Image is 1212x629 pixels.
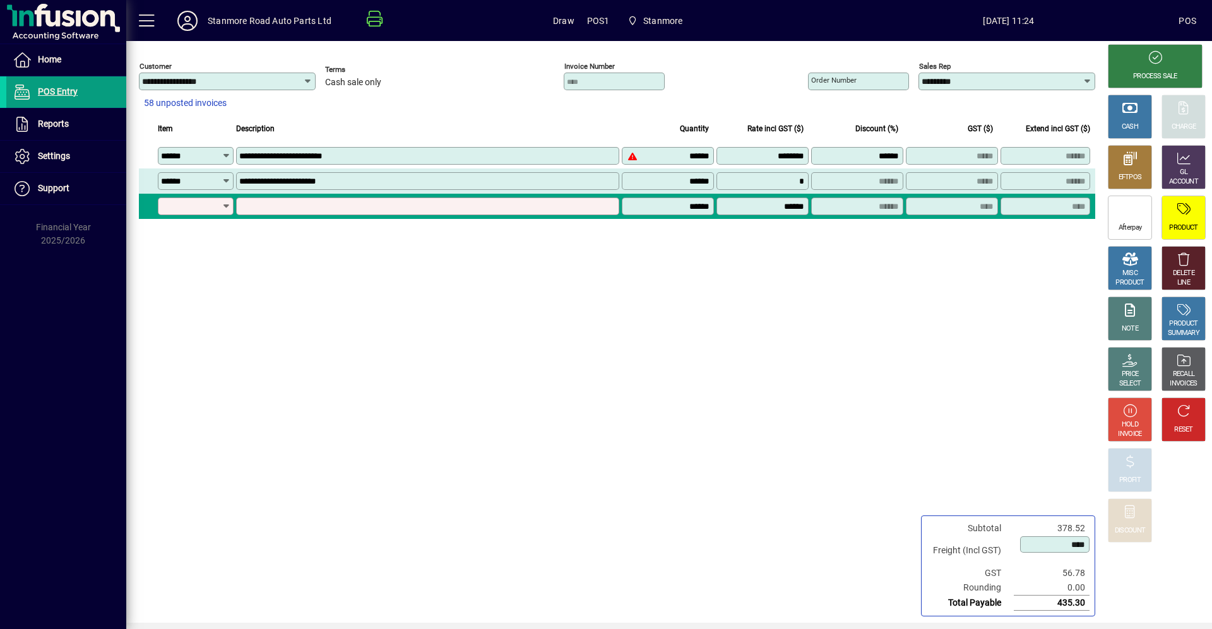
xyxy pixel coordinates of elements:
[1119,173,1142,182] div: EFTPOS
[6,44,126,76] a: Home
[680,122,709,136] span: Quantity
[1173,370,1195,379] div: RECALL
[6,141,126,172] a: Settings
[1174,425,1193,435] div: RESET
[38,54,61,64] span: Home
[139,92,232,115] button: 58 unposted invoices
[236,122,275,136] span: Description
[325,78,381,88] span: Cash sale only
[1122,420,1138,430] div: HOLD
[1119,223,1141,233] div: Afterpay
[1026,122,1090,136] span: Extend incl GST ($)
[208,11,331,31] div: Stanmore Road Auto Parts Ltd
[140,62,172,71] mat-label: Customer
[1122,122,1138,132] div: CASH
[564,62,615,71] mat-label: Invoice number
[6,173,126,204] a: Support
[927,596,1014,611] td: Total Payable
[38,86,78,97] span: POS Entry
[1122,269,1138,278] div: MISC
[1014,596,1090,611] td: 435.30
[38,183,69,193] span: Support
[1168,329,1199,338] div: SUMMARY
[144,97,227,110] span: 58 unposted invoices
[927,536,1014,566] td: Freight (Incl GST)
[927,580,1014,596] td: Rounding
[1179,11,1196,31] div: POS
[747,122,804,136] span: Rate incl GST ($)
[553,11,574,31] span: Draw
[1115,526,1145,536] div: DISCOUNT
[1177,278,1190,288] div: LINE
[811,76,857,85] mat-label: Order number
[1122,324,1138,334] div: NOTE
[1014,580,1090,596] td: 0.00
[38,151,70,161] span: Settings
[643,11,682,31] span: Stanmore
[1119,476,1141,485] div: PROFIT
[1115,278,1144,288] div: PRODUCT
[622,9,688,32] span: Stanmore
[1014,521,1090,536] td: 378.52
[855,122,898,136] span: Discount (%)
[1173,269,1194,278] div: DELETE
[1169,177,1198,187] div: ACCOUNT
[167,9,208,32] button: Profile
[158,122,173,136] span: Item
[919,62,951,71] mat-label: Sales rep
[927,521,1014,536] td: Subtotal
[587,11,610,31] span: POS1
[1122,370,1139,379] div: PRICE
[1172,122,1196,132] div: CHARGE
[838,11,1179,31] span: [DATE] 11:24
[968,122,993,136] span: GST ($)
[1014,566,1090,580] td: 56.78
[1133,72,1177,81] div: PROCESS SALE
[1169,223,1197,233] div: PRODUCT
[38,119,69,129] span: Reports
[1118,430,1141,439] div: INVOICE
[1180,168,1188,177] div: GL
[6,109,126,140] a: Reports
[1169,319,1197,329] div: PRODUCT
[325,66,401,74] span: Terms
[1119,379,1141,389] div: SELECT
[1170,379,1197,389] div: INVOICES
[927,566,1014,580] td: GST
